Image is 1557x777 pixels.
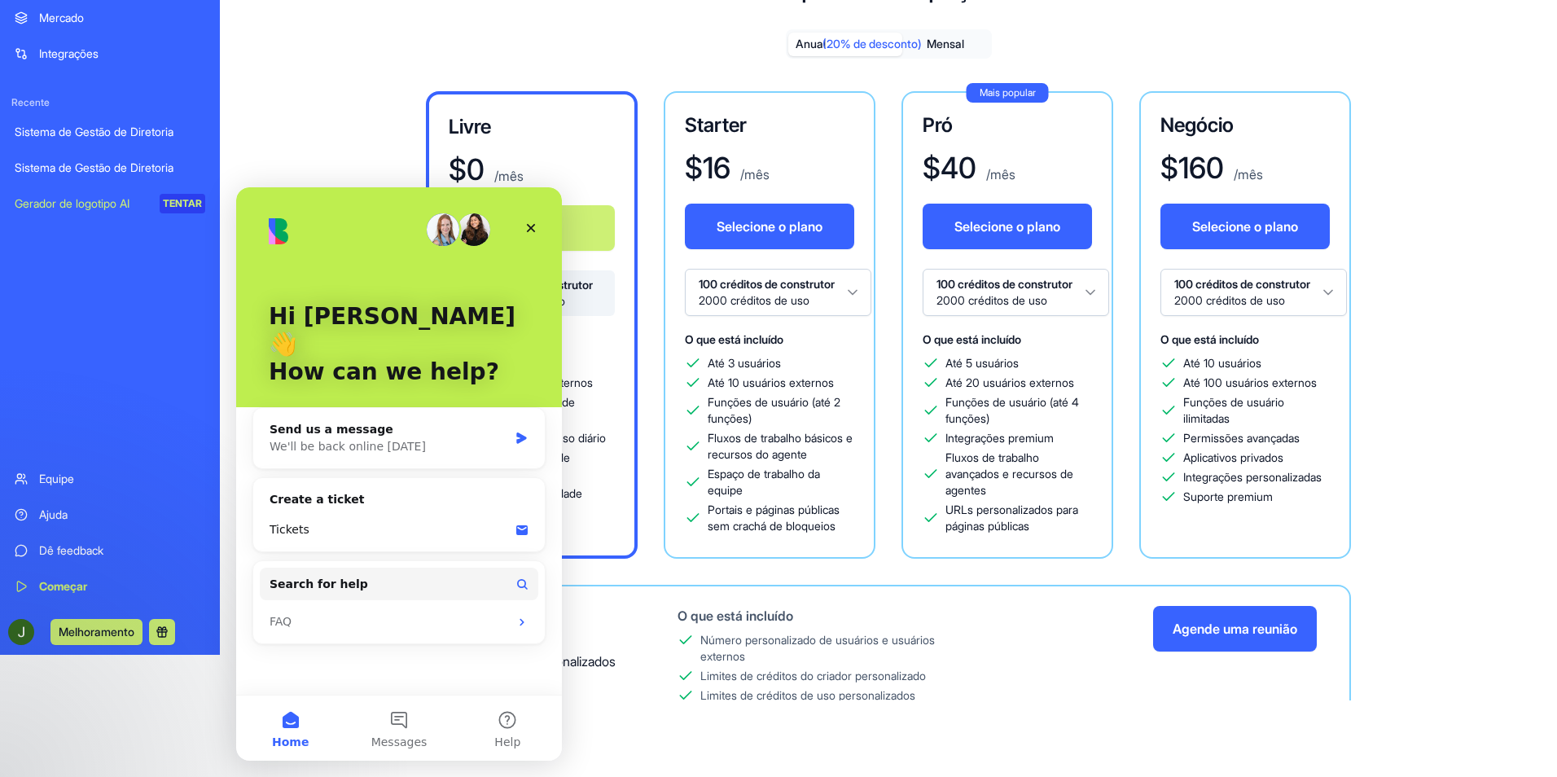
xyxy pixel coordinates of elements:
[5,151,215,184] a: Sistema de Gestão de Diretoria
[258,549,284,560] span: Help
[945,375,1074,391] span: Até 20 usuários externos
[685,151,730,184] h1: $
[1160,332,1259,346] span: O que está incluído
[703,150,730,186] font: 16
[685,112,854,138] h3: Starter
[15,124,205,140] div: Sistema de Gestão de Diretoria
[923,332,1021,346] span: O que está incluído
[50,619,143,645] button: Melhoramento
[700,668,926,684] div: Limites de créditos do criador personalizado
[1178,150,1224,186] font: 160
[5,498,215,531] a: Ajuda
[685,204,854,249] button: Selecione o plano
[1183,355,1261,371] span: Até 10 usuários
[923,112,1092,138] h3: Pró
[5,116,215,148] a: Sistema de Gestão de Diretoria
[1183,375,1317,391] span: Até 100 usuários externos
[1160,204,1330,249] button: Selecione o plano
[39,471,205,487] div: Equipe
[945,450,1092,498] span: Fluxos de trabalho avançados e recursos de agentes
[941,150,976,186] font: 40
[796,36,818,52] font: Anual
[1183,489,1273,505] span: Suporte premium
[740,166,770,182] font: /mês
[986,166,1015,182] font: /mês
[467,151,485,187] font: 0
[822,36,895,52] span: (20% de desconto)
[39,578,205,595] div: Começar
[923,204,1092,249] button: Selecione o plano
[708,502,854,534] span: Portais e páginas públicas sem crachá de bloqueios
[902,33,989,56] button: Mensal
[39,507,205,523] div: Ajuda
[1183,394,1330,427] span: Funções de usuário ilimitadas
[5,463,215,495] a: Equipe
[1183,450,1283,466] span: Aplicativos privados
[1160,151,1224,184] h1: $
[5,570,215,603] a: Começar
[708,394,854,427] span: Funções de usuário (até 2 funções)
[160,194,205,213] div: TENTAR
[5,187,215,220] a: Gerador de logotipo AITENTAR
[39,542,205,559] div: Dê feedback
[945,502,1092,534] span: URLs personalizados para páginas públicas
[1153,606,1317,652] button: Agende uma reunião
[5,534,215,567] a: Dê feedback
[236,187,562,761] iframe: Intercom live chat
[8,619,34,645] img: ACg8ocIspyNl0f8hfb4bAaA_S6oWeVfi_hJl_GBqU1fh7dCzgWM2xw=s96-c
[39,46,205,62] div: Integrações
[678,606,973,626] div: O que está incluído
[708,375,834,391] span: Até 10 usuários externos
[15,195,148,212] div: Gerador de logotipo AI
[39,10,205,26] div: Mercado
[449,153,485,186] h1: $
[967,83,1049,103] div: Mais popular
[494,168,524,184] font: /mês
[708,430,854,463] span: Fluxos de trabalho básicos e recursos do agente
[15,160,205,176] div: Sistema de Gestão de Diretoria
[700,687,915,704] div: Limites de créditos de uso personalizados
[685,332,783,346] span: O que está incluído
[708,466,854,498] span: Espaço de trabalho da equipe
[5,96,215,109] span: Recente
[5,2,215,34] a: Mercado
[1183,469,1322,485] span: Integrações personalizadas
[945,430,1054,446] span: Integrações premium
[923,151,976,184] h1: $
[945,394,1092,427] span: Funções de usuário (até 4 funções)
[1183,430,1300,446] span: Permissões avançadas
[708,355,781,371] span: Até 3 usuários
[700,632,973,665] div: Número personalizado de usuários e usuários externos
[50,623,143,639] a: Melhoramento
[1160,112,1330,138] h3: Negócio
[1234,166,1263,182] font: /mês
[945,355,1019,371] span: Até 5 usuários
[5,37,215,70] a: Integrações
[449,114,615,140] h3: Livre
